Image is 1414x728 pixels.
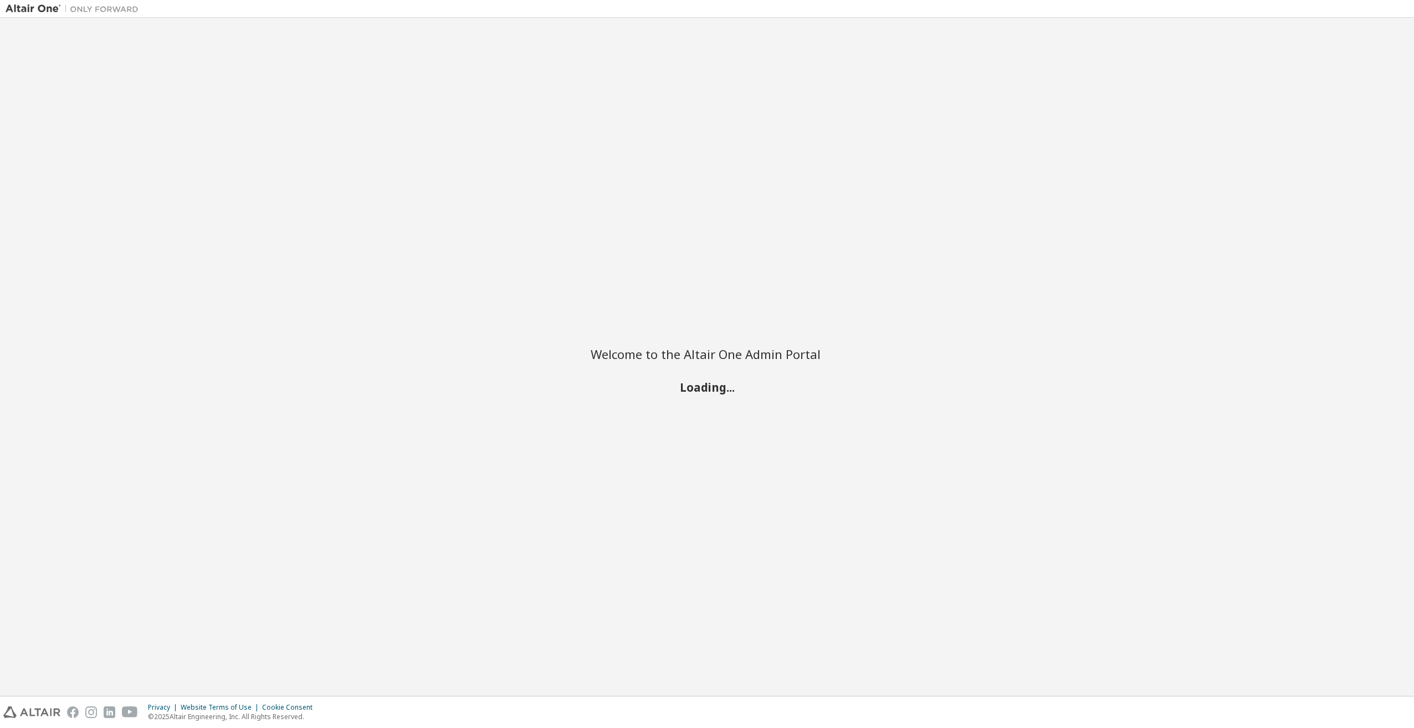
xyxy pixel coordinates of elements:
[6,3,144,14] img: Altair One
[181,703,262,712] div: Website Terms of Use
[3,706,60,718] img: altair_logo.svg
[122,706,138,718] img: youtube.svg
[85,706,97,718] img: instagram.svg
[67,706,79,718] img: facebook.svg
[148,712,319,721] p: © 2025 Altair Engineering, Inc. All Rights Reserved.
[148,703,181,712] div: Privacy
[262,703,319,712] div: Cookie Consent
[591,380,823,394] h2: Loading...
[591,346,823,362] h2: Welcome to the Altair One Admin Portal
[104,706,115,718] img: linkedin.svg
